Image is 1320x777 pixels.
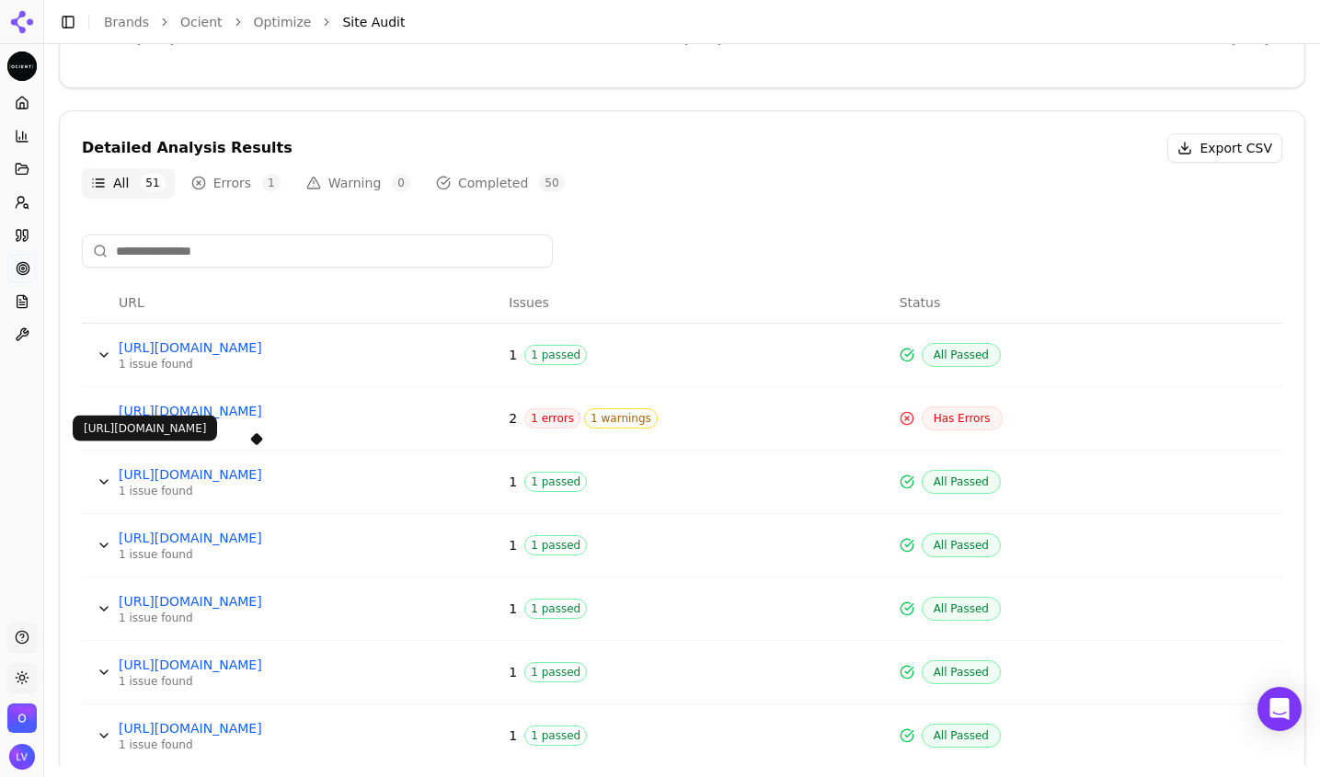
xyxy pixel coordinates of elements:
img: Ocient [7,703,37,733]
a: [URL][DOMAIN_NAME] [119,719,395,737]
span: 1 passed [524,662,587,682]
nav: breadcrumb [104,13,1268,31]
span: 1 errors [524,408,580,428]
span: All Passed [922,724,1001,748]
span: Has Errors [922,406,1003,430]
tspan: [DATE] [1232,34,1269,47]
span: 1 [509,536,517,554]
div: 1 issue found [119,674,395,689]
button: Open user button [9,744,35,770]
button: Completed50 [427,168,574,198]
div: 2 issues found [119,420,395,435]
span: 1 passed [524,472,587,492]
th: Status [892,282,1282,324]
img: Ocient [7,51,37,81]
span: URL [119,293,144,312]
a: Ocient [180,13,223,31]
p: [URL][DOMAIN_NAME] [84,421,206,436]
a: [URL][DOMAIN_NAME] [119,592,395,611]
a: [URL][DOMAIN_NAME] [119,465,395,484]
span: 2 [509,409,517,428]
span: 1 passed [524,535,587,555]
div: 1 issue found [119,611,395,625]
tspan: [DATE] [684,34,722,47]
span: 1 [509,726,517,745]
div: 1 issue found [119,484,395,498]
div: 1 issue found [119,547,395,562]
tspan: [DATE] [137,34,175,47]
span: All Passed [922,343,1001,367]
th: URL [111,282,501,324]
span: Issues [509,293,549,312]
div: Detailed Analysis Results [82,141,293,155]
span: 1 [509,473,517,491]
span: All Passed [922,660,1001,684]
span: 1 [509,663,517,681]
div: Open Intercom Messenger [1257,687,1302,731]
img: Leah Valentine [9,744,35,770]
th: Issues [501,282,891,324]
span: 1 passed [524,345,587,365]
span: Site Audit [342,13,405,31]
button: Export CSV [1167,133,1282,163]
a: [URL][DOMAIN_NAME] [119,529,395,547]
a: Brands [104,15,149,29]
span: 50 [539,174,564,192]
a: [URL][DOMAIN_NAME] [119,656,395,674]
a: [URL][DOMAIN_NAME] [119,402,395,420]
button: Current brand: Ocient [7,51,37,81]
span: 1 passed [524,599,587,619]
span: 1 [509,600,517,618]
a: [URL][DOMAIN_NAME] [119,338,395,357]
div: 1 issue found [119,737,395,752]
span: 1 passed [524,726,587,746]
span: Status [900,293,941,312]
button: Open organization switcher [7,703,37,733]
span: All Passed [922,470,1001,494]
a: Optimize [254,13,312,31]
span: 51 [140,174,165,192]
button: All51 [82,168,175,198]
span: 0 [392,174,410,192]
span: 1 warnings [584,408,658,428]
span: 1 [262,174,281,192]
span: All Passed [922,533,1001,557]
span: 1 [509,346,517,364]
button: Warning0 [297,168,419,198]
div: 1 issue found [119,357,395,371]
button: Errors1 [182,168,290,198]
span: All Passed [922,597,1001,621]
